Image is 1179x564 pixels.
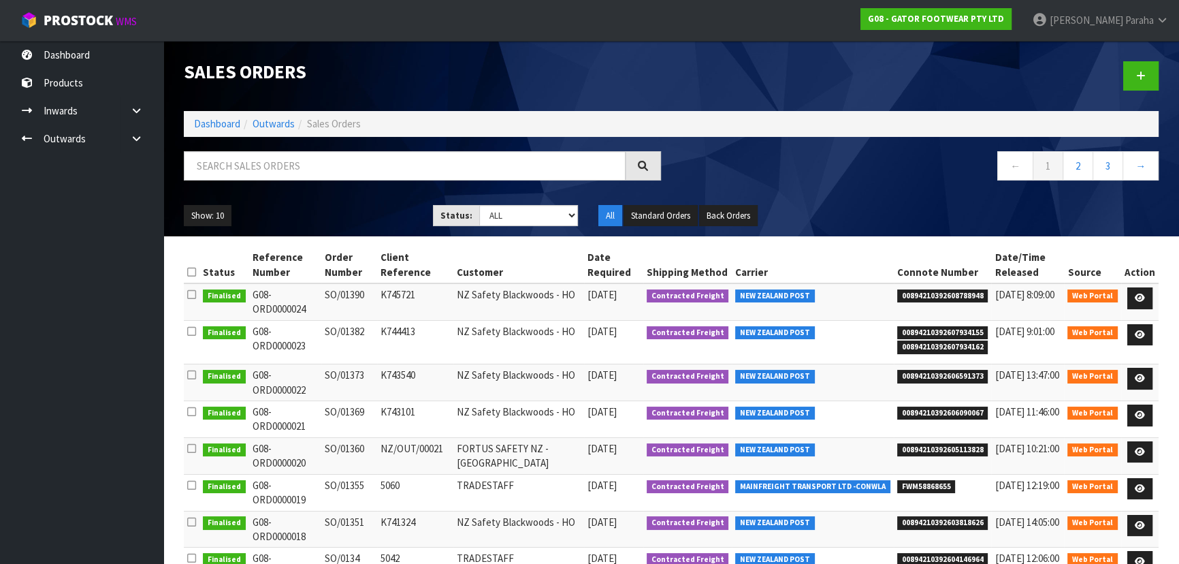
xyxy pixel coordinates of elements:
[587,288,617,301] span: [DATE]
[203,407,246,420] span: Finalised
[897,370,988,383] span: 00894210392606591373
[995,405,1059,418] span: [DATE] 11:46:00
[249,474,322,511] td: G08-ORD0000019
[377,320,453,364] td: K744413
[377,401,453,438] td: K743101
[1121,247,1159,283] th: Action
[1063,151,1093,181] a: 2
[377,283,453,320] td: K745721
[249,437,322,474] td: G08-ORD0000020
[897,480,956,494] span: FWM58868655
[598,205,622,227] button: All
[647,407,729,420] span: Contracted Freight
[735,480,890,494] span: MAINFREIGHT TRANSPORT LTD -CONWLA
[440,210,472,221] strong: Status:
[897,289,988,303] span: 00894210392608788948
[116,15,137,28] small: WMS
[894,247,992,283] th: Connote Number
[647,289,729,303] span: Contracted Freight
[897,443,988,457] span: 00894210392605113828
[735,289,815,303] span: NEW ZEALAND POST
[860,8,1012,30] a: G08 - GATOR FOOTWEAR PTY LTD
[1067,370,1118,383] span: Web Portal
[453,247,585,283] th: Customer
[1067,443,1118,457] span: Web Portal
[321,283,377,320] td: SO/01390
[1033,151,1063,181] a: 1
[587,516,617,529] span: [DATE]
[184,61,661,82] h1: Sales Orders
[643,247,732,283] th: Shipping Method
[897,407,988,420] span: 00894210392606090067
[587,369,617,381] span: [DATE]
[20,12,37,29] img: cube-alt.png
[681,151,1159,185] nav: Page navigation
[699,205,758,227] button: Back Orders
[995,479,1059,492] span: [DATE] 12:19:00
[1125,14,1154,27] span: Paraha
[203,443,246,457] span: Finalised
[735,326,815,340] span: NEW ZEALAND POST
[453,320,585,364] td: NZ Safety Blackwoods - HO
[203,516,246,530] span: Finalised
[647,480,729,494] span: Contracted Freight
[995,442,1059,455] span: [DATE] 10:21:00
[1064,247,1121,283] th: Source
[624,205,698,227] button: Standard Orders
[253,117,295,130] a: Outwards
[44,12,113,29] span: ProStock
[647,443,729,457] span: Contracted Freight
[735,516,815,530] span: NEW ZEALAND POST
[249,283,322,320] td: G08-ORD0000024
[453,437,585,474] td: FORTUS SAFETY NZ - [GEOGRAPHIC_DATA]
[321,401,377,438] td: SO/01369
[453,364,585,401] td: NZ Safety Blackwoods - HO
[587,325,617,338] span: [DATE]
[321,364,377,401] td: SO/01373
[249,320,322,364] td: G08-ORD0000023
[1067,289,1118,303] span: Web Portal
[321,437,377,474] td: SO/01360
[995,516,1059,529] span: [DATE] 14:05:00
[735,407,815,420] span: NEW ZEALAND POST
[1067,407,1118,420] span: Web Portal
[321,247,377,283] th: Order Number
[203,326,246,340] span: Finalised
[647,326,729,340] span: Contracted Freight
[897,341,988,354] span: 00894210392607934162
[453,474,585,511] td: TRADESTAFF
[184,151,626,181] input: Search sales orders
[249,401,322,438] td: G08-ORD0000021
[1067,516,1118,530] span: Web Portal
[584,247,643,283] th: Date Required
[997,151,1033,181] a: ←
[453,401,585,438] td: NZ Safety Blackwoods - HO
[321,511,377,548] td: SO/01351
[453,283,585,320] td: NZ Safety Blackwoods - HO
[377,364,453,401] td: K743540
[587,405,617,418] span: [DATE]
[732,247,894,283] th: Carrier
[995,325,1054,338] span: [DATE] 9:01:00
[321,320,377,364] td: SO/01382
[991,247,1064,283] th: Date/Time Released
[184,205,231,227] button: Show: 10
[587,479,617,492] span: [DATE]
[1050,14,1123,27] span: [PERSON_NAME]
[321,474,377,511] td: SO/01355
[203,480,246,494] span: Finalised
[249,247,322,283] th: Reference Number
[647,516,729,530] span: Contracted Freight
[995,288,1054,301] span: [DATE] 8:09:00
[249,511,322,548] td: G08-ORD0000018
[307,117,361,130] span: Sales Orders
[377,437,453,474] td: NZ/OUT/00021
[868,13,1004,25] strong: G08 - GATOR FOOTWEAR PTY LTD
[1067,480,1118,494] span: Web Portal
[1123,151,1159,181] a: →
[377,511,453,548] td: K741324
[1067,326,1118,340] span: Web Portal
[249,364,322,401] td: G08-ORD0000022
[897,326,988,340] span: 00894210392607934155
[377,247,453,283] th: Client Reference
